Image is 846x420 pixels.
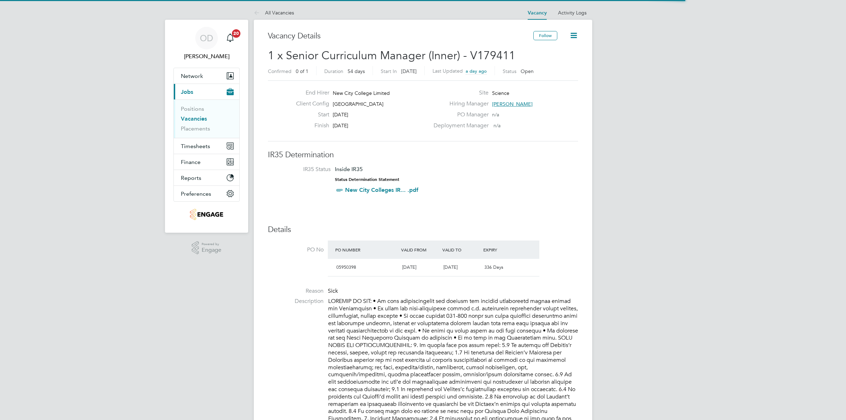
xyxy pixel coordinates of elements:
[521,68,534,74] span: Open
[200,34,213,43] span: OD
[533,31,557,40] button: Follow
[333,111,348,118] span: [DATE]
[328,287,338,294] span: Sick
[174,186,239,201] button: Preferences
[443,264,458,270] span: [DATE]
[181,159,201,165] span: Finance
[173,27,240,61] a: OD[PERSON_NAME]
[429,111,489,118] label: PO Manager
[268,31,533,41] h3: Vacancy Details
[324,68,343,74] label: Duration
[401,68,417,74] span: [DATE]
[268,49,515,62] span: 1 x Senior Curriculum Manager (Inner) - V179411
[433,68,463,74] label: Last Updated
[333,90,390,96] span: New City College Limited
[333,122,348,129] span: [DATE]
[336,264,356,270] span: 05950398
[181,73,203,79] span: Network
[268,225,578,235] h3: Details
[181,125,210,132] a: Placements
[268,246,324,254] label: PO No
[503,68,516,74] label: Status
[275,166,331,173] label: IR35 Status
[492,111,499,118] span: n/a
[173,52,240,61] span: Ollie Dart
[268,68,292,74] label: Confirmed
[223,27,237,49] a: 20
[399,243,441,256] div: Valid From
[558,10,587,16] a: Activity Logs
[232,29,240,38] span: 20
[174,138,239,154] button: Timesheets
[181,143,210,150] span: Timesheets
[381,68,397,74] label: Start In
[441,243,482,256] div: Valid To
[202,247,221,253] span: Engage
[192,241,222,255] a: Powered byEngage
[174,68,239,84] button: Network
[174,99,239,138] div: Jobs
[174,170,239,185] button: Reports
[429,100,489,108] label: Hiring Manager
[290,122,329,129] label: Finish
[268,150,578,160] h3: IR35 Determination
[429,122,489,129] label: Deployment Manager
[492,101,533,107] span: [PERSON_NAME]
[402,264,416,270] span: [DATE]
[335,177,399,182] strong: Status Determination Statement
[484,264,503,270] span: 336 Days
[254,10,294,16] a: All Vacancies
[335,166,363,172] span: Inside IR35
[190,209,223,220] img: jambo-logo-retina.png
[528,10,547,16] a: Vacancy
[181,89,193,95] span: Jobs
[165,20,248,233] nav: Main navigation
[348,68,365,74] span: 54 days
[466,68,487,74] span: a day ago
[202,241,221,247] span: Powered by
[181,115,207,122] a: Vacancies
[181,175,201,181] span: Reports
[333,243,399,256] div: PO Number
[181,190,211,197] span: Preferences
[181,105,204,112] a: Positions
[296,68,308,74] span: 0 of 1
[290,100,329,108] label: Client Config
[268,287,324,295] label: Reason
[345,187,418,193] a: New City Colleges IR... .pdf
[493,122,501,129] span: n/a
[492,90,509,96] span: Science
[290,111,329,118] label: Start
[333,101,384,107] span: [GEOGRAPHIC_DATA]
[290,89,329,97] label: End Hirer
[174,84,239,99] button: Jobs
[173,209,240,220] a: Go to home page
[482,243,523,256] div: Expiry
[268,298,324,305] label: Description
[174,154,239,170] button: Finance
[429,89,489,97] label: Site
